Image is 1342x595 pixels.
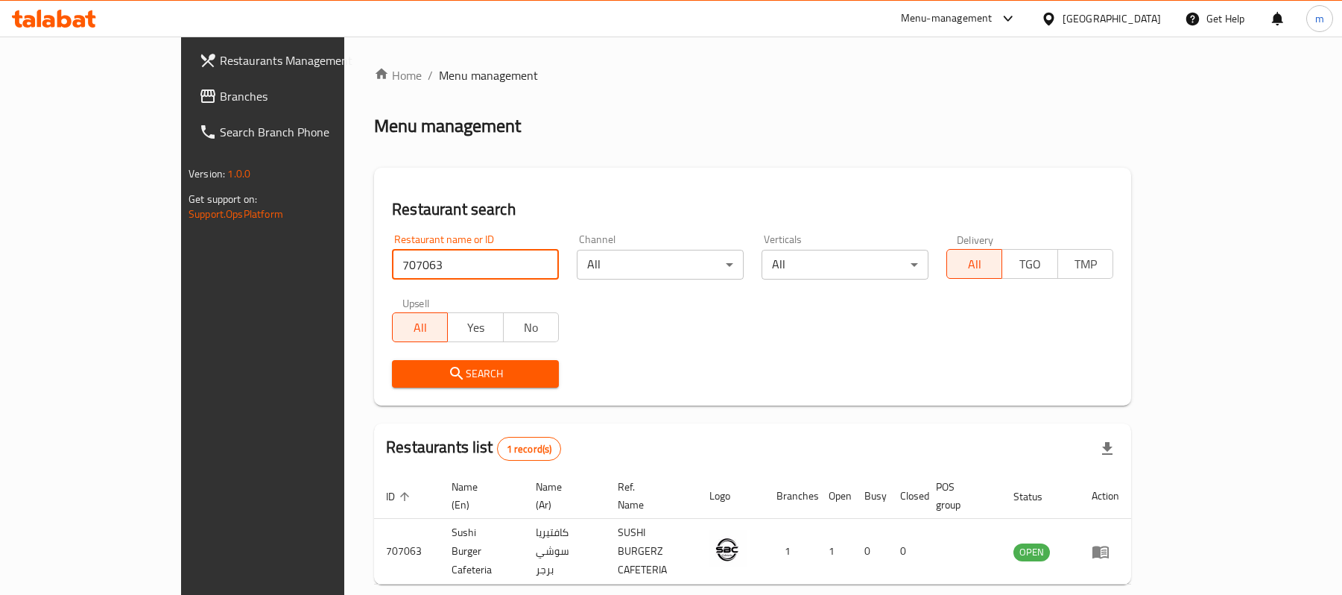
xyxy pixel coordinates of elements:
[392,198,1113,221] h2: Restaurant search
[936,478,984,514] span: POS group
[402,297,430,308] label: Upsell
[524,519,606,585] td: كافتيريا سوشي برجر
[497,437,562,461] div: Total records count
[374,519,440,585] td: 707063
[392,360,559,388] button: Search
[392,312,448,342] button: All
[946,249,1002,279] button: All
[187,114,405,150] a: Search Branch Phone
[386,436,561,461] h2: Restaurants list
[452,478,506,514] span: Name (En)
[220,123,393,141] span: Search Branch Phone
[1008,254,1051,275] span: TGO
[953,254,996,275] span: All
[187,42,405,78] a: Restaurants Management
[888,519,924,585] td: 0
[447,312,503,342] button: Yes
[1057,249,1113,279] button: TMP
[498,442,561,456] span: 1 record(s)
[1013,544,1050,561] div: OPEN
[503,312,559,342] button: No
[392,250,559,280] input: Search for restaurant name or ID..
[765,473,817,519] th: Branches
[606,519,697,585] td: SUSHI BURGERZ CAFETERIA
[1080,473,1131,519] th: Action
[762,250,928,280] div: All
[374,114,521,138] h2: Menu management
[1001,249,1057,279] button: TGO
[577,250,744,280] div: All
[618,478,680,514] span: Ref. Name
[1013,488,1062,506] span: Status
[765,519,817,585] td: 1
[189,164,225,183] span: Version:
[697,473,765,519] th: Logo
[1092,543,1119,561] div: Menu
[227,164,250,183] span: 1.0.0
[901,10,993,28] div: Menu-management
[817,473,852,519] th: Open
[1315,10,1324,27] span: m
[220,87,393,105] span: Branches
[454,317,497,339] span: Yes
[189,204,283,224] a: Support.OpsPlatform
[1063,10,1161,27] div: [GEOGRAPHIC_DATA]
[1013,544,1050,561] span: OPEN
[536,478,588,514] span: Name (Ar)
[852,473,888,519] th: Busy
[1064,254,1107,275] span: TMP
[399,317,442,339] span: All
[852,519,888,585] td: 0
[1089,431,1125,467] div: Export file
[510,317,553,339] span: No
[374,473,1131,585] table: enhanced table
[957,234,994,245] label: Delivery
[220,51,393,69] span: Restaurants Management
[888,473,924,519] th: Closed
[187,78,405,114] a: Branches
[709,530,747,567] img: Sushi Burger Cafeteria
[374,66,1131,84] nav: breadcrumb
[386,488,414,506] span: ID
[189,189,257,209] span: Get support on:
[404,365,547,383] span: Search
[439,66,538,84] span: Menu management
[440,519,524,585] td: Sushi Burger Cafeteria
[428,66,433,84] li: /
[817,519,852,585] td: 1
